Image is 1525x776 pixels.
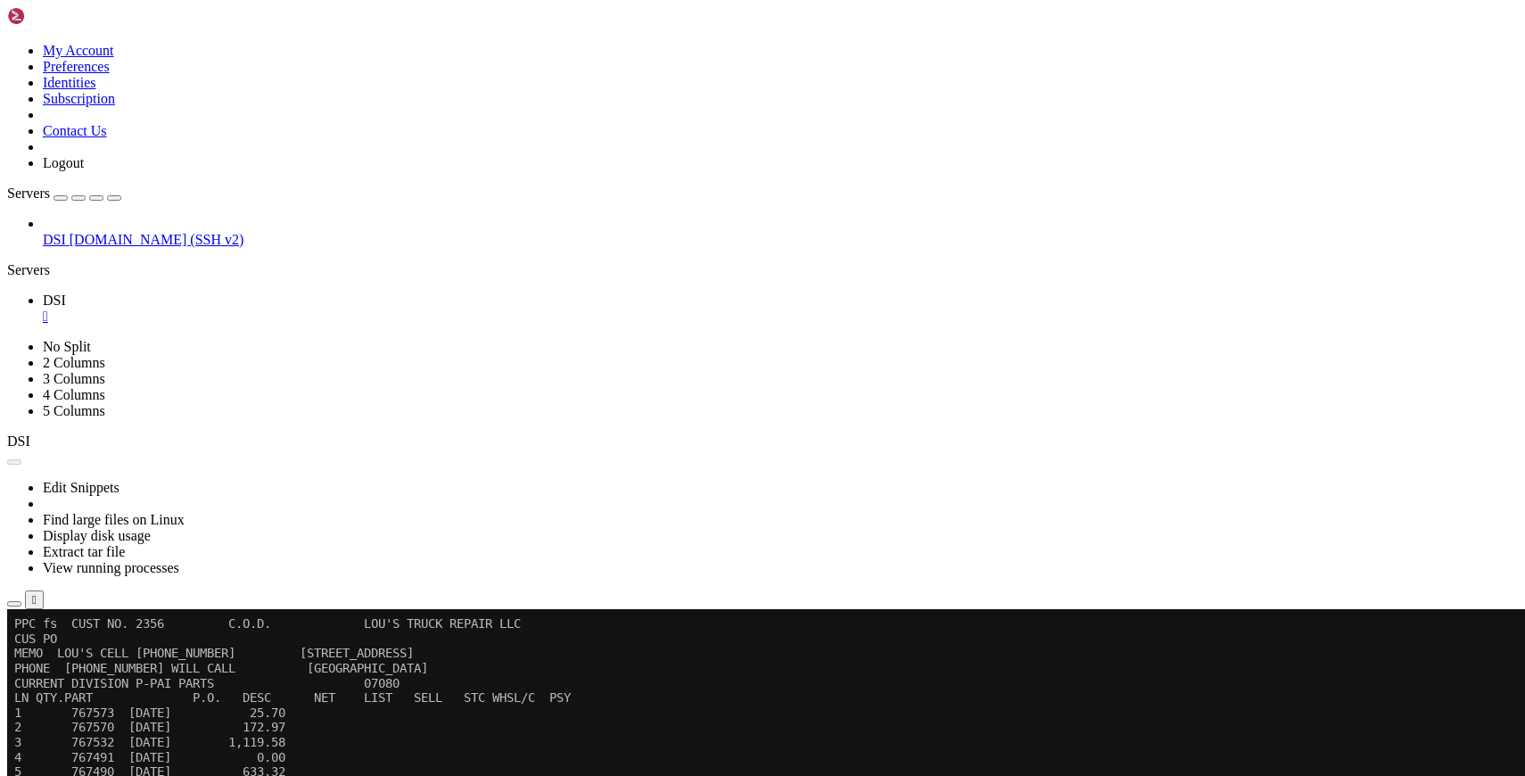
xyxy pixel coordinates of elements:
span: DSI [7,433,30,449]
x-row: 6 767453 [DATE] 318.61 [7,170,1489,186]
x-row: 2 767570 [DATE] 172.97 [7,111,1489,126]
x-row: 9 767207 [DATE] 257.05 [7,215,1489,230]
a: My Account [43,43,114,58]
a:  [43,309,1518,325]
span: Servers [7,186,50,201]
x-row: PPC fs CUST NO. 2356 C.O.D. LOU'S TRUCK REPAIR LLC [7,7,1489,22]
x-row: 4 767491 [DATE] 0.00 [7,141,1489,156]
div: (61, 23) [466,349,473,364]
a: Preferences [43,59,110,74]
a: Display disk usage [43,528,151,543]
a: 5 Columns [43,403,105,418]
x-row: 10 767149 [DATE] 11.39 [7,229,1489,244]
x-row: 'O' CUSTOMER PO, (F)ORWARD, (B)ACKWARD, (RETURN) QUIT SEARCH [7,348,1489,363]
a: DSI [DOMAIN_NAME] (SSH v2) [43,232,1518,248]
a: DSI [43,293,1518,325]
div:  [32,593,37,607]
li: DSI [DOMAIN_NAME] (SSH v2) [43,216,1518,248]
x-row: 13 767077 [DATE] 452.15 [7,274,1489,289]
a: Edit Snippets [43,480,120,495]
x-row: 1 767573 [DATE] 25.70 [7,96,1489,111]
x-row: 7 767424 [DATE] 77.12 [7,186,1489,201]
a: Logout [43,155,84,170]
x-row: MEMO LOU'S CELL [PHONE_NUMBER] [STREET_ADDRESS] [7,37,1489,52]
x-row: 8 767399 [DATE] 104.85 [7,200,1489,215]
x-row: 14 767003 [DATE] 315.00 [7,289,1489,304]
img: Shellngn [7,7,110,25]
span: [DOMAIN_NAME] (SSH v2) [70,232,244,247]
a: Servers [7,186,121,201]
span: DSI [43,232,66,247]
x-row: ENTER LINE NUMBER TO SELECT INVOICE, 'D' LINE NUMBER TO DISPLAY INVOICE [7,318,1489,334]
x-row: PHONE [PHONE_NUMBER] WILL CALL [GEOGRAPHIC_DATA] [7,52,1489,67]
x-row: 11 767148 [DATE] 68.87 [7,244,1489,260]
x-row: LN QTY.PART P.O. DESC NET LIST SELL STC WHSL/C PSY [7,81,1489,96]
x-row: 12 767082 [DATE] 42.38 [7,260,1489,275]
a: View running processes [43,560,179,575]
a: 3 Columns [43,371,105,386]
x-row: 15 766974 [DATE] 98.09 [7,304,1489,319]
a: Subscription [43,91,115,106]
a: Extract tar file [43,544,125,559]
x-row: 3 767532 [DATE] 1,119.58 [7,126,1489,141]
div: Servers [7,262,1518,278]
x-row: 5 767490 [DATE] 633.32 [7,155,1489,170]
x-row: 'I' INVOICE NUMBER FOR SPECIFIC INVOICE, 'P' PART NUMBER FOR PART SEARCH [7,334,1489,349]
button:  [25,590,44,609]
a: 2 Columns [43,355,105,370]
a: Identities [43,75,96,90]
a: Find large files on Linux [43,512,185,527]
a: Contact Us [43,123,107,138]
span: DSI [43,293,66,308]
a: 4 Columns [43,387,105,402]
x-row: CURRENT DIVISION P-PAI PARTS 07080 [7,67,1489,82]
a: No Split [43,339,91,354]
x-row: CUS PO [7,22,1489,37]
